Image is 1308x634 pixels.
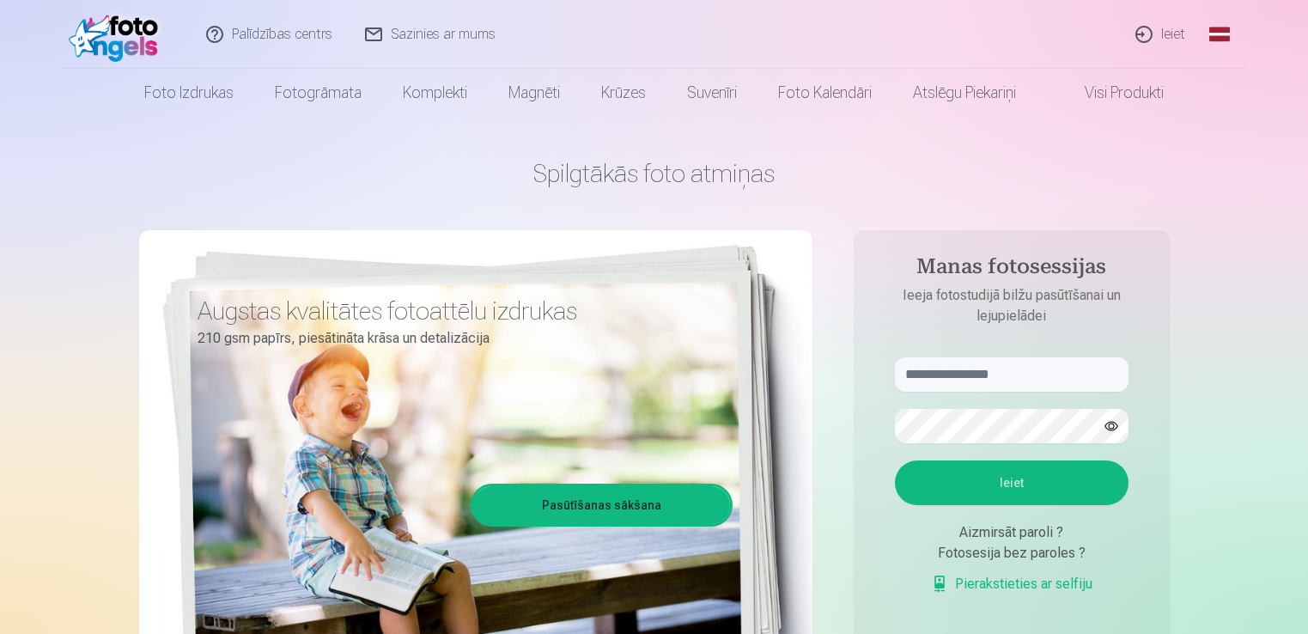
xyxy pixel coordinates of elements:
a: Magnēti [488,69,581,117]
a: Foto izdrukas [124,69,254,117]
a: Suvenīri [666,69,757,117]
h1: Spilgtākās foto atmiņas [139,158,1170,189]
a: Atslēgu piekariņi [892,69,1037,117]
p: 210 gsm papīrs, piesātināta krāsa un detalizācija [198,326,720,351]
div: Fotosesija bez paroles ? [895,543,1129,564]
a: Komplekti [382,69,488,117]
a: Krūzes [581,69,666,117]
img: /fa1 [69,7,167,62]
div: Aizmirsāt paroli ? [895,522,1129,543]
h4: Manas fotosessijas [878,254,1146,285]
a: Pierakstieties ar selfiju [931,574,1092,594]
a: Foto kalendāri [757,69,892,117]
p: Ieeja fotostudijā bilžu pasūtīšanai un lejupielādei [878,285,1146,326]
a: Pasūtīšanas sākšana [473,486,730,524]
button: Ieiet [895,460,1129,505]
h3: Augstas kvalitātes fotoattēlu izdrukas [198,296,720,326]
a: Visi produkti [1037,69,1184,117]
a: Fotogrāmata [254,69,382,117]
